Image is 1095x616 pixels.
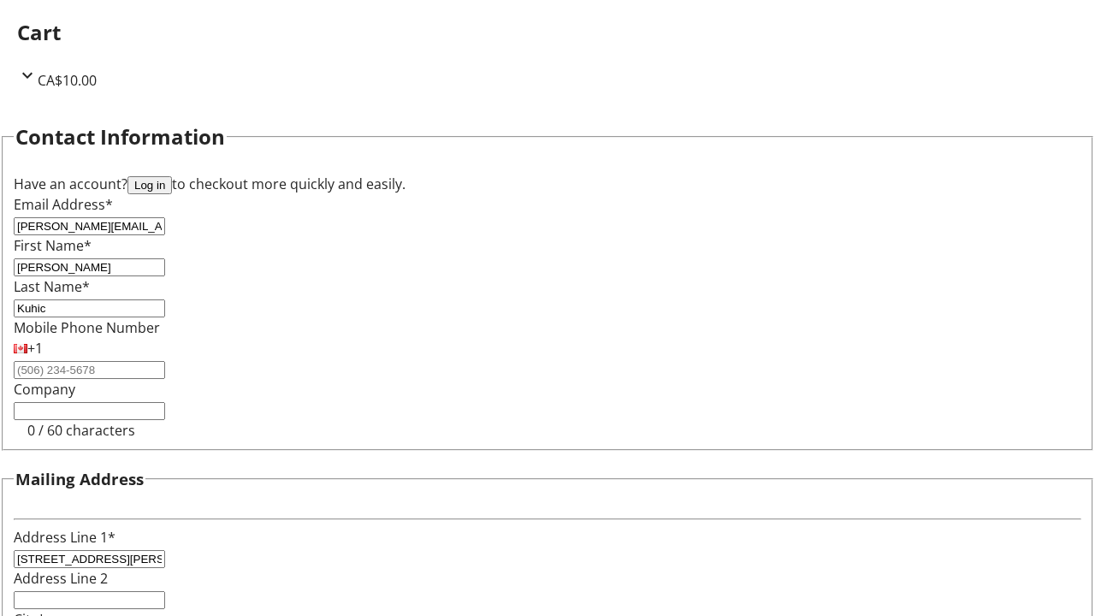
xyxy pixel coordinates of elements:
tr-character-limit: 0 / 60 characters [27,421,135,440]
input: (506) 234-5678 [14,361,165,379]
div: Have an account? to checkout more quickly and easily. [14,174,1081,194]
h2: Cart [17,17,1078,48]
label: First Name* [14,236,92,255]
label: Company [14,380,75,399]
label: Address Line 2 [14,569,108,588]
input: Address [14,550,165,568]
label: Last Name* [14,277,90,296]
label: Email Address* [14,195,113,214]
label: Mobile Phone Number [14,318,160,337]
h2: Contact Information [15,121,225,152]
button: Log in [127,176,172,194]
span: CA$10.00 [38,71,97,90]
label: Address Line 1* [14,528,115,547]
h3: Mailing Address [15,467,144,491]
